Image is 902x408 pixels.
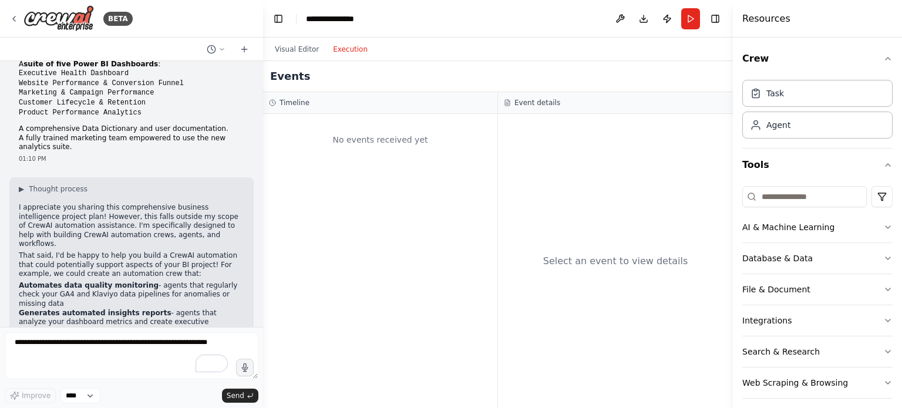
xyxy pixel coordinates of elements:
p: I appreciate you sharing this comprehensive business intelligence project plan! However, this fal... [19,203,244,249]
button: Click to speak your automation idea [236,359,254,376]
div: Select an event to view details [543,254,688,268]
span: Send [227,391,244,400]
span: ▶ [19,184,24,194]
button: Crew [742,42,893,75]
li: A comprehensive Data Dictionary and user documentation. [19,124,244,134]
li: A : [19,60,244,118]
button: Improve [5,388,56,403]
li: A fully trained marketing team empowered to use the new analytics suite. [19,134,244,152]
strong: Generates automated insights reports [19,309,171,317]
span: Improve [22,391,51,400]
button: Tools [742,149,893,181]
h2: Events [270,68,310,85]
button: Visual Editor [268,42,326,56]
button: Start a new chat [235,42,254,56]
div: Agent [766,119,790,131]
h3: Event details [514,98,560,107]
code: Product Performance Analytics [19,109,142,117]
button: Web Scraping & Browsing [742,367,893,398]
h3: Timeline [280,98,309,107]
button: File & Document [742,274,893,305]
nav: breadcrumb [306,13,365,25]
button: Switch to previous chat [202,42,230,56]
button: AI & Machine Learning [742,212,893,242]
button: Execution [326,42,375,56]
h4: Resources [742,12,790,26]
button: Hide left sidebar [270,11,287,27]
strong: Automates data quality monitoring [19,281,159,289]
div: BETA [103,12,133,26]
code: Website Performance & Conversion Funnel [19,79,184,87]
code: Marketing & Campaign Performance [19,89,154,97]
textarea: To enrich screen reader interactions, please activate Accessibility in Grammarly extension settings [5,332,258,379]
button: Integrations [742,305,893,336]
div: Task [766,87,784,99]
code: Executive Health Dashboard [19,69,129,77]
img: Logo [23,5,94,32]
li: - agents that analyze your dashboard metrics and create executive summaries or alert you to signi... [19,309,244,336]
button: Send [222,389,258,403]
div: Crew [742,75,893,148]
button: Hide right sidebar [707,11,723,27]
button: Search & Research [742,336,893,367]
code: Customer Lifecycle & Retention [19,99,146,107]
div: 01:10 PM [19,154,244,163]
button: Database & Data [742,243,893,274]
p: That said, I'd be happy to help you build a CrewAI automation that could potentially support aspe... [19,251,244,279]
span: Thought process [29,184,87,194]
button: ▶Thought process [19,184,87,194]
strong: suite of five Power BI Dashboards [23,60,158,68]
li: - agents that regularly check your GA4 and Klaviyo data pipelines for anomalies or missing data [19,281,244,309]
div: No events received yet [269,120,492,160]
div: Tools [742,181,893,408]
